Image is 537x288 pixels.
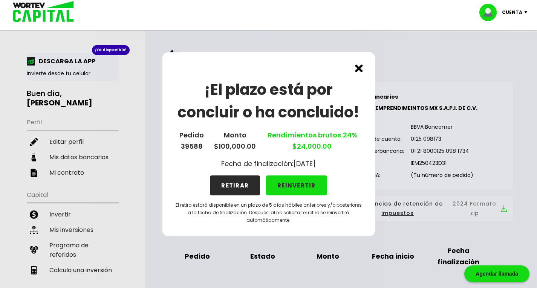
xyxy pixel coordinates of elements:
[464,265,529,282] div: Agendar llamada
[266,175,327,195] button: REINVERTIR
[479,4,502,21] img: profile-image
[174,78,363,123] h1: ¡El plazo está por concluir o ha concluido!
[522,11,532,14] img: icon-down
[210,175,260,195] button: RETIRAR
[174,201,363,224] p: El retiro estará disponible en un plazo de 5 días hábiles anteriores y/o posteriores a la fecha d...
[221,158,316,169] p: Fecha de finalización: [DATE]
[502,7,522,18] p: Cuenta
[179,130,204,152] p: Pedido 39588
[355,64,363,72] img: cross.ed5528e3.svg
[341,130,358,140] span: 24%
[214,130,256,152] p: Monto $100,000.00
[266,130,358,151] a: Rendimientos brutos $24,000.00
